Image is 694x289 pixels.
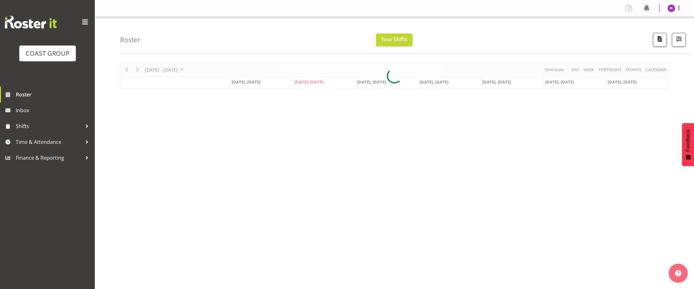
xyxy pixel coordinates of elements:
[16,121,82,131] span: Shifts
[16,153,82,163] span: Finance & Reporting
[381,36,407,43] span: Your Shifts
[16,106,92,115] span: Inbox
[672,33,686,47] button: Filter Shifts
[667,4,675,12] img: ihaka-roberts11497.jpg
[16,137,82,147] span: Time & Attendance
[26,49,70,58] div: COAST GROUP
[120,36,140,43] h4: Roster
[675,270,681,276] img: help-xxl-2.png
[685,129,691,151] span: Feedback
[5,16,57,28] img: Rosterit website logo
[653,33,667,47] button: Download a PDF of the roster according to the set date range.
[376,34,412,46] button: Your Shifts
[16,90,92,99] span: Roster
[682,123,694,166] button: Feedback - Show survey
